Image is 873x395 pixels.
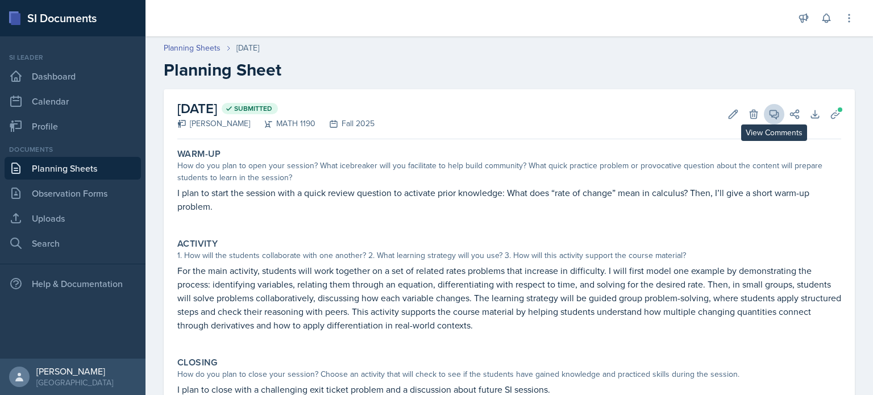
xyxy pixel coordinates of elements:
div: Help & Documentation [5,272,141,295]
a: Calendar [5,90,141,113]
label: Warm-Up [177,148,221,160]
a: Search [5,232,141,255]
div: 1. How will the students collaborate with one another? 2. What learning strategy will you use? 3.... [177,250,841,261]
div: Si leader [5,52,141,63]
a: Planning Sheets [5,157,141,180]
div: Fall 2025 [315,118,375,130]
div: How do you plan to open your session? What icebreaker will you facilitate to help build community... [177,160,841,184]
div: How do you plan to close your session? Choose an activity that will check to see if the students ... [177,368,841,380]
span: Submitted [234,104,272,113]
div: [GEOGRAPHIC_DATA] [36,377,113,388]
a: Dashboard [5,65,141,88]
a: Observation Forms [5,182,141,205]
div: [PERSON_NAME] [36,365,113,377]
label: Activity [177,238,218,250]
h2: Planning Sheet [164,60,855,80]
label: Closing [177,357,218,368]
p: I plan to start the session with a quick review question to activate prior knowledge: What does “... [177,186,841,213]
div: Documents [5,144,141,155]
h2: [DATE] [177,98,375,119]
div: MATH 1190 [250,118,315,130]
div: [PERSON_NAME] [177,118,250,130]
a: Uploads [5,207,141,230]
p: For the main activity, students will work together on a set of related rates problems that increa... [177,264,841,332]
a: Profile [5,115,141,138]
div: [DATE] [236,42,259,54]
a: Planning Sheets [164,42,221,54]
button: View Comments [764,104,784,124]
